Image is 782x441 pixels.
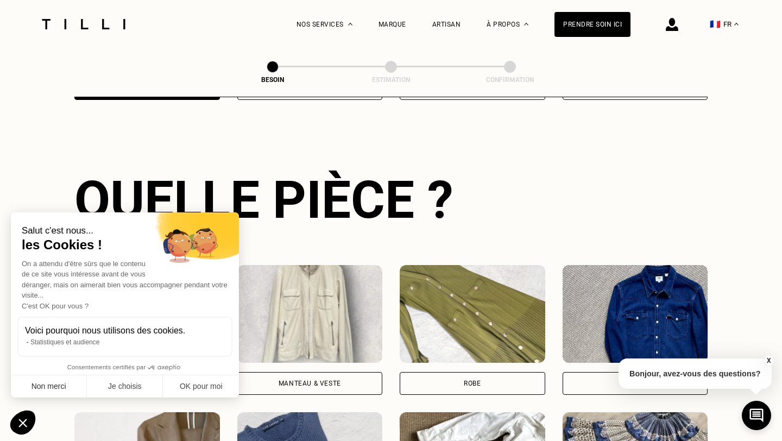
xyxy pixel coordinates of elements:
img: menu déroulant [734,23,739,26]
div: Confirmation [456,76,564,84]
img: Menu déroulant à propos [524,23,528,26]
img: Tilli retouche votre Manteau & Veste [237,265,383,363]
img: Tilli retouche votre Haut [563,265,708,363]
a: Prendre soin ici [554,12,630,37]
div: Robe [464,380,481,387]
div: Manteau & Veste [279,380,341,387]
img: Tilli retouche votre Robe [400,265,545,363]
span: 🇫🇷 [710,19,721,29]
a: Artisan [432,21,461,28]
img: icône connexion [666,18,678,31]
img: Menu déroulant [348,23,352,26]
p: Bonjour, avez-vous des questions? [619,358,772,389]
div: Besoin [218,76,327,84]
div: Quelle pièce ? [74,169,708,230]
div: Estimation [337,76,445,84]
img: Logo du service de couturière Tilli [38,19,129,29]
button: X [763,355,774,367]
a: Marque [379,21,406,28]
